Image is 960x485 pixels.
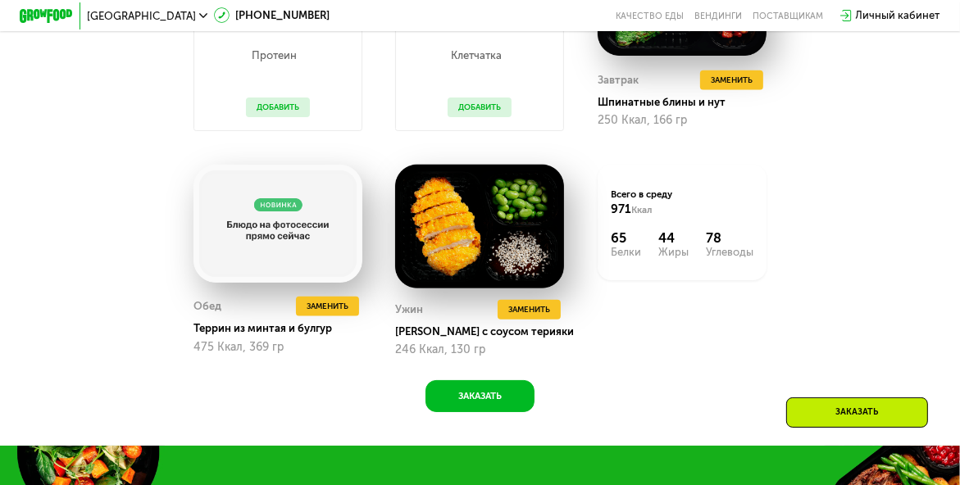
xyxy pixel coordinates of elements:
[611,188,753,217] div: Всего в среду
[611,247,641,257] div: Белки
[753,11,823,21] div: поставщикам
[711,74,753,87] span: Заменить
[616,11,684,21] a: Качество еды
[694,11,742,21] a: Вендинги
[598,114,767,127] div: 250 Ккал, 166 гр
[296,297,359,316] button: Заменить
[598,70,639,90] div: Завтрак
[425,380,535,412] button: Заказать
[448,97,512,117] button: Добавить
[87,11,196,21] span: [GEOGRAPHIC_DATA]
[700,70,763,90] button: Заменить
[508,303,550,316] span: Заменить
[246,97,310,117] button: Добавить
[598,96,777,109] div: Шпинатные блины и нут
[856,7,940,24] div: Личный кабинет
[193,297,221,316] div: Обед
[611,230,641,247] div: 65
[395,325,575,338] div: [PERSON_NAME] с соусом терияки
[611,202,631,216] span: 971
[706,230,753,247] div: 78
[193,322,373,335] div: Террин из минтая и булгур
[786,397,928,428] div: Заказать
[193,341,362,354] div: 475 Ккал, 369 гр
[395,343,564,356] div: 246 Ккал, 130 гр
[395,300,423,320] div: Ужин
[658,230,689,247] div: 44
[498,300,561,320] button: Заменить
[706,247,753,257] div: Углеводы
[307,300,348,313] span: Заменить
[448,50,505,61] p: Клетчатка
[214,7,330,24] a: [PHONE_NUMBER]
[658,247,689,257] div: Жиры
[631,204,652,215] span: Ккал
[246,50,303,61] p: Протеин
